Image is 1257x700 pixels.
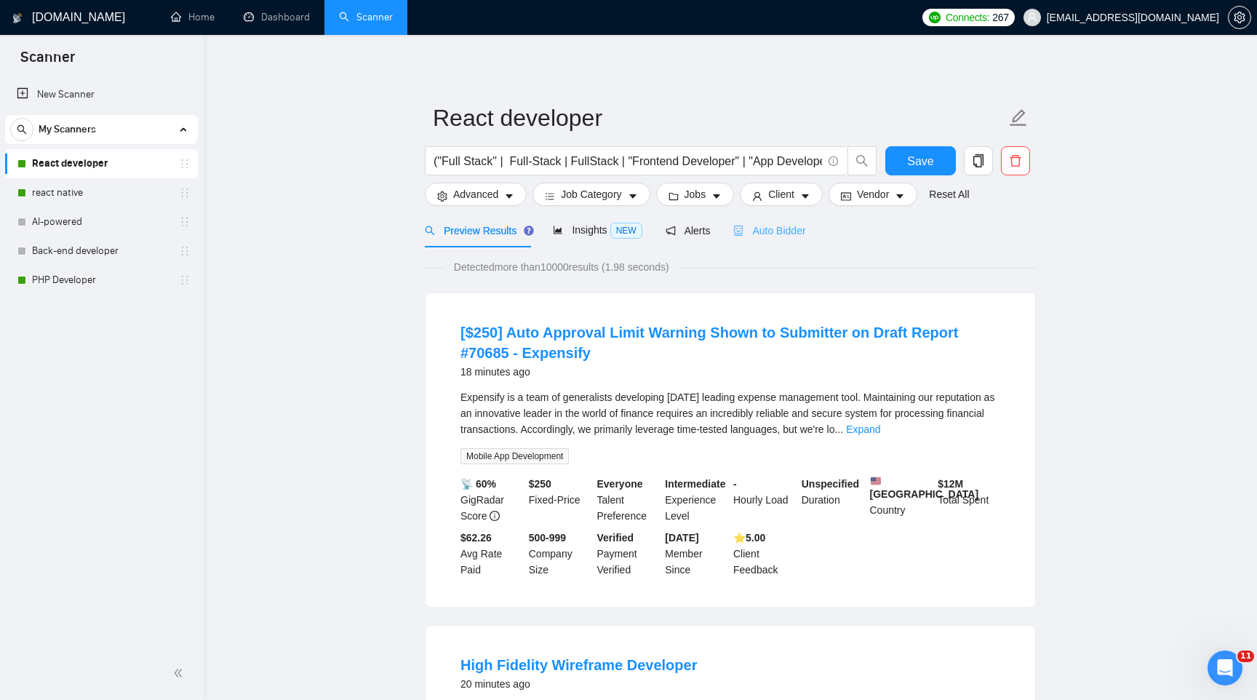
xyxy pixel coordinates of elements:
[458,530,526,578] div: Avg Rate Paid
[1237,651,1254,662] span: 11
[597,532,634,544] b: Verified
[666,226,676,236] span: notification
[434,152,822,170] input: Search Freelance Jobs...
[662,476,730,524] div: Experience Level
[425,225,530,236] span: Preview Results
[529,532,566,544] b: 500-999
[768,186,794,202] span: Client
[529,478,551,490] b: $ 250
[829,183,917,206] button: idcardVendorcaret-down
[666,225,711,236] span: Alerts
[179,158,191,170] span: holder
[935,476,1003,524] div: Total Spent
[179,216,191,228] span: holder
[665,478,725,490] b: Intermediate
[32,236,170,266] a: Back-end developer
[179,274,191,286] span: holder
[458,476,526,524] div: GigRadar Score
[5,115,198,295] li: My Scanners
[610,223,642,239] span: NEW
[733,226,743,236] span: robot
[656,183,735,206] button: folderJobscaret-down
[885,146,956,175] button: Save
[1001,146,1030,175] button: delete
[752,191,762,202] span: user
[733,225,805,236] span: Auto Bidder
[339,11,393,23] a: searchScanner
[553,225,563,235] span: area-chart
[561,186,621,202] span: Job Category
[929,12,941,23] img: upwork-logo.png
[594,530,663,578] div: Payment Verified
[1009,108,1028,127] span: edit
[841,191,851,202] span: idcard
[526,530,594,578] div: Company Size
[545,191,555,202] span: bars
[594,476,663,524] div: Talent Preference
[848,154,876,167] span: search
[444,259,679,275] span: Detected more than 10000 results (1.98 seconds)
[938,478,963,490] b: $ 12M
[846,423,880,435] a: Expand
[17,80,186,109] a: New Scanner
[11,124,33,135] span: search
[32,149,170,178] a: React developer
[733,478,737,490] b: -
[1002,154,1029,167] span: delete
[847,146,877,175] button: search
[802,478,859,490] b: Unspecified
[453,186,498,202] span: Advanced
[857,186,889,202] span: Vendor
[460,657,697,673] a: High Fidelity Wireframe Developer
[173,666,188,680] span: double-left
[992,9,1008,25] span: 267
[425,226,435,236] span: search
[10,118,33,141] button: search
[669,191,679,202] span: folder
[740,183,823,206] button: userClientcaret-down
[460,532,492,544] b: $62.26
[522,224,535,237] div: Tooltip anchor
[39,115,96,144] span: My Scanners
[32,178,170,207] a: react native
[460,325,958,361] a: [$250] Auto Approval Limit Warning Shown to Submitter on Draft Report #70685 - Expensify
[907,152,933,170] span: Save
[425,183,527,206] button: settingAdvancedcaret-down
[597,478,643,490] b: Everyone
[628,191,638,202] span: caret-down
[553,224,642,236] span: Insights
[460,478,496,490] b: 📡 60%
[179,187,191,199] span: holder
[5,80,198,109] li: New Scanner
[1228,12,1251,23] a: setting
[1027,12,1037,23] span: user
[526,476,594,524] div: Fixed-Price
[662,530,730,578] div: Member Since
[179,245,191,257] span: holder
[32,207,170,236] a: AI-powered
[460,363,1000,381] div: 18 minutes ago
[730,530,799,578] div: Client Feedback
[9,47,87,77] span: Scanner
[32,266,170,295] a: PHP Developer
[733,532,765,544] b: ⭐️ 5.00
[1228,6,1251,29] button: setting
[730,476,799,524] div: Hourly Load
[929,186,969,202] a: Reset All
[870,476,979,500] b: [GEOGRAPHIC_DATA]
[504,191,514,202] span: caret-down
[460,448,569,464] span: Mobile App Development
[964,146,993,175] button: copy
[460,675,697,693] div: 20 minutes ago
[685,186,706,202] span: Jobs
[965,154,992,167] span: copy
[433,100,1006,136] input: Scanner name...
[799,476,867,524] div: Duration
[437,191,447,202] span: setting
[829,156,838,166] span: info-circle
[871,476,881,486] img: 🇺🇸
[665,532,698,544] b: [DATE]
[244,11,310,23] a: dashboardDashboard
[490,511,500,521] span: info-circle
[834,423,843,435] span: ...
